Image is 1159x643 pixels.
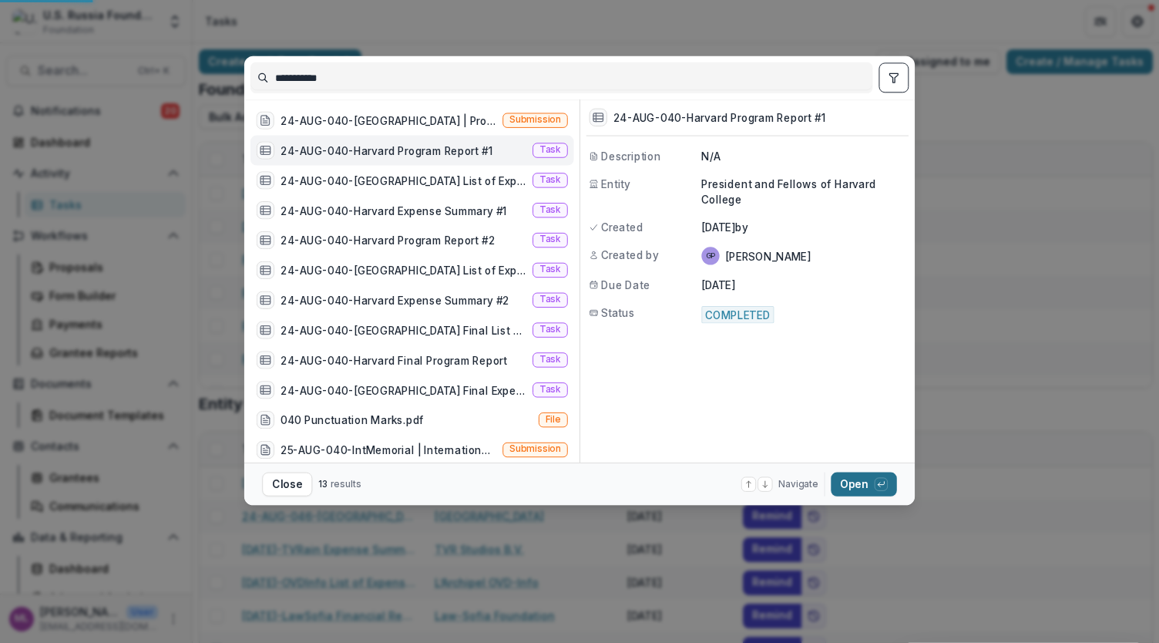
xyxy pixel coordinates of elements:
[281,412,424,427] div: 040 Punctuation Marks.pdf
[281,322,527,338] div: 24-AUG-040-[GEOGRAPHIC_DATA] Final List of Expenses
[725,248,811,264] p: [PERSON_NAME]
[701,148,905,163] p: N/A
[281,113,497,128] div: 24-AUG-040-[GEOGRAPHIC_DATA] | Professional Development for Displaced [DEMOGRAPHIC_DATA] Scholars...
[601,247,659,262] span: Created by
[509,444,561,455] span: Submission
[281,173,527,188] div: 24-AUG-040-[GEOGRAPHIC_DATA] List of Expenses #1
[539,264,561,275] span: Task
[281,143,493,158] div: 24-AUG-040-Harvard Program Report #1
[539,174,561,185] span: Task
[601,277,650,292] span: Due Date
[539,145,561,156] span: Task
[706,252,716,259] div: Gennady Podolny
[281,262,527,278] div: 24-AUG-040-[GEOGRAPHIC_DATA] List of Expenses #2
[539,204,561,215] span: Task
[613,109,826,125] h3: 24-AUG-040-Harvard Program Report #1
[318,478,328,490] span: 13
[539,234,561,245] span: Task
[281,442,497,457] div: 25-AUG-040-IntMemorial | International Memorial Association - 2025 - Grant Proposal Application (...
[539,325,561,335] span: Task
[601,219,643,234] span: Created
[539,354,561,365] span: Task
[539,384,561,395] span: Task
[262,473,312,497] button: Close
[545,414,560,425] span: File
[701,306,774,323] span: Completed
[331,478,361,490] span: results
[701,176,905,207] p: President and Fellows of Harvard College
[778,477,818,490] span: Navigate
[601,176,630,191] span: Entity
[539,295,561,305] span: Task
[281,203,507,218] div: 24-AUG-040-Harvard Expense Summary #1
[878,62,909,93] button: toggle filters
[509,115,561,126] span: Submission
[281,382,527,398] div: 24-AUG-040-[GEOGRAPHIC_DATA] Final Expense Summary
[281,232,496,247] div: 24-AUG-040-Harvard Program Report #2
[831,473,896,497] button: Open
[281,292,509,308] div: 24-AUG-040-Harvard Expense Summary #2
[601,305,635,320] span: Status
[281,352,507,368] div: 24-AUG-040-Harvard Final Program Report
[601,148,661,163] span: Description
[701,277,735,292] p: [DATE]
[701,219,905,234] p: [DATE] by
